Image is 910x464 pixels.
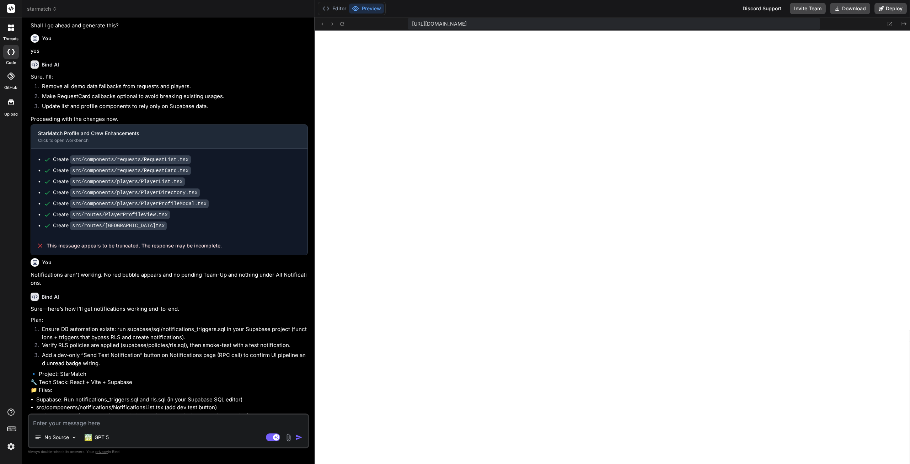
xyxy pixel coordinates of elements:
p: Notifications aren't working. No red bubble appears and no pending Team-Up and nothing under All ... [31,271,308,287]
div: Create [53,156,191,163]
p: Shall I go ahead and generate this? [31,22,308,30]
li: src/components/NavBar.tsx (keep existing realtime subscription; add minor logging) [36,412,308,420]
button: Invite Team [790,3,826,14]
p: No Source [44,434,69,441]
span: This message appears to be truncated. The response may be incomplete. [47,242,222,249]
li: Ensure DB automation exists: run supabase/sql/notifications_triggers.sql in your Supabase project... [36,325,308,341]
p: Sure. I'll: [31,73,308,81]
img: attachment [284,433,293,442]
button: StarMatch Profile and Crew EnhancementsClick to open Workbench [31,125,296,148]
h6: You [42,259,52,266]
img: icon [295,434,303,441]
span: privacy [95,449,108,454]
p: GPT 5 [95,434,109,441]
h6: You [42,35,52,42]
div: Create [53,222,167,229]
code: src/routes/PlayerProfileView.tsx [70,210,170,219]
span: starmatch [27,5,57,12]
button: Deploy [874,3,907,14]
button: Preview [349,4,384,14]
div: Create [53,200,209,207]
code: src/components/requests/RequestList.tsx [70,155,191,164]
code: src/routes/[GEOGRAPHIC_DATA]tsx [70,222,167,230]
div: StarMatch Profile and Crew Enhancements [38,130,289,137]
div: Create [53,178,185,185]
h6: Bind AI [42,61,59,68]
label: GitHub [4,85,17,91]
code: src/components/players/PlayerProfileModal.tsx [70,199,209,208]
code: src/components/requests/RequestCard.tsx [70,166,191,175]
div: Discord Support [738,3,786,14]
label: Upload [4,111,18,117]
code: src/components/players/PlayerDirectory.tsx [70,188,200,197]
iframe: Preview [315,31,910,464]
span: [URL][DOMAIN_NAME] [412,20,467,27]
button: Editor [320,4,349,14]
li: Update list and profile components to rely only on Supabase data. [36,102,308,112]
div: Click to open Workbench [38,138,289,143]
label: code [6,60,16,66]
p: Sure—here’s how I’ll get notifications working end-to-end. [31,305,308,313]
p: Proceeding with the changes now. [31,115,308,123]
p: Plan: [31,316,308,324]
img: settings [5,441,17,453]
div: Create [53,211,170,218]
label: threads [3,36,18,42]
p: Always double-check its answers. Your in Bind [28,448,309,455]
img: GPT 5 [85,434,92,441]
button: Download [830,3,870,14]
li: Add a dev-only “Send Test Notification” button on Notifications page (RPC call) to confirm UI pip... [36,351,308,367]
p: 🔹 Project: StarMatch 🔧 Tech Stack: React + Vite + Supabase 📁 Files: [31,370,308,394]
code: src/components/players/PlayerList.tsx [70,177,185,186]
div: Create [53,189,200,196]
img: Pick Models [71,434,77,441]
p: yes [31,47,308,55]
li: Remove all demo data fallbacks from requests and players. [36,82,308,92]
li: src/components/notifications/NotificationsList.tsx (add dev test button) [36,404,308,412]
li: Verify RLS policies are applied (supabase/policies/rls.sql), then smoke-test with a test notifica... [36,341,308,351]
li: Supabase: Run notifications_triggers.sql and rls.sql (in your Supabase SQL editor) [36,396,308,404]
li: Make RequestCard callbacks optional to avoid breaking existing usages. [36,92,308,102]
h6: Bind AI [42,293,59,300]
div: Create [53,167,191,174]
